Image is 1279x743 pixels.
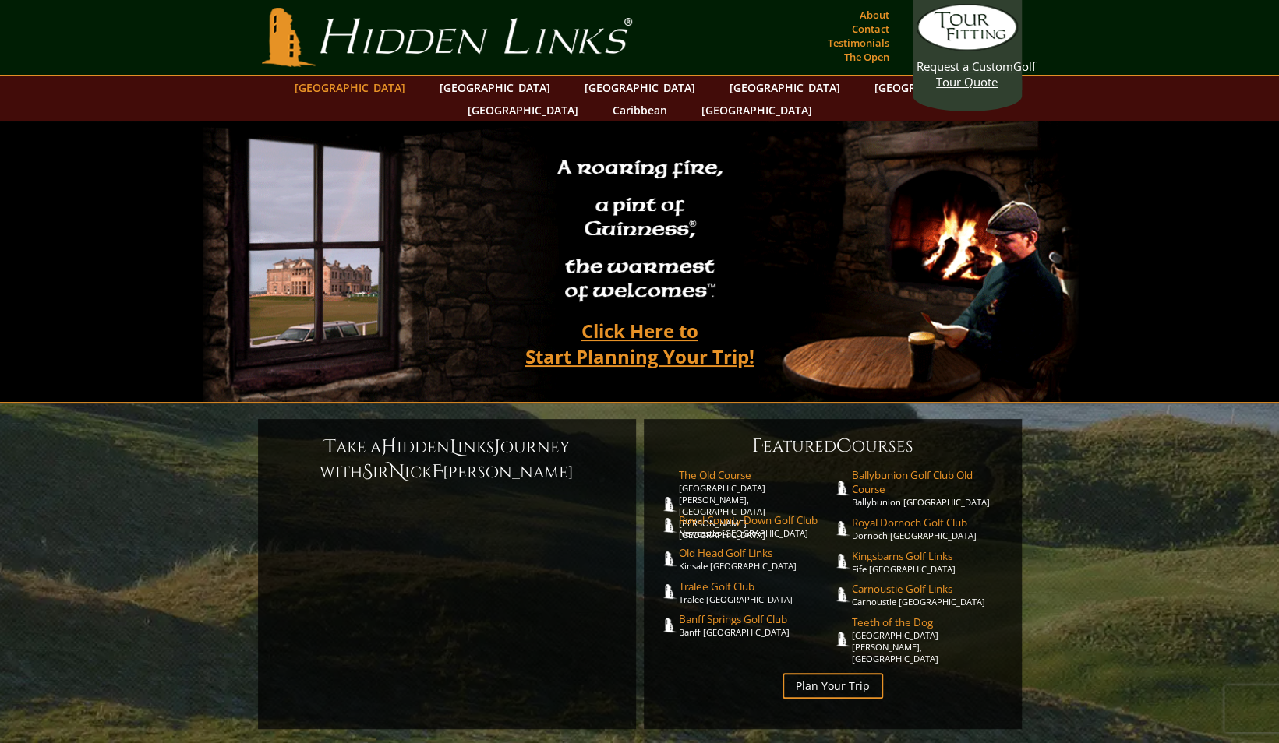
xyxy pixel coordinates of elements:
[679,513,833,539] a: Royal County Down Golf ClubNewcastle [GEOGRAPHIC_DATA]
[867,76,993,99] a: [GEOGRAPHIC_DATA]
[381,435,397,460] span: H
[848,18,893,40] a: Contact
[577,76,703,99] a: [GEOGRAPHIC_DATA]
[450,435,458,460] span: L
[460,99,586,121] a: [GEOGRAPHIC_DATA]
[679,468,833,482] span: The Old Course
[494,435,500,460] span: J
[274,435,620,484] h6: ake a idden inks ourney with ir ick [PERSON_NAME]
[605,99,675,121] a: Caribbean
[324,435,336,460] span: T
[852,468,1006,508] a: Ballybunion Golf Club Old CourseBallybunion [GEOGRAPHIC_DATA]
[852,615,1006,664] a: Teeth of the Dog[GEOGRAPHIC_DATA][PERSON_NAME], [GEOGRAPHIC_DATA]
[824,32,893,54] a: Testimonials
[659,434,1006,459] h6: eatured ourses
[852,615,1006,629] span: Teeth of the Dog
[679,468,833,541] a: The Old Course[GEOGRAPHIC_DATA][PERSON_NAME], [GEOGRAPHIC_DATA][PERSON_NAME] [GEOGRAPHIC_DATA]
[679,546,833,560] span: Old Head Golf Links
[679,579,833,593] span: Tralee Golf Club
[852,582,1006,596] span: Carnoustie Golf Links
[679,546,833,572] a: Old Head Golf LinksKinsale [GEOGRAPHIC_DATA]
[389,460,405,484] span: N
[917,58,1013,74] span: Request a Custom
[694,99,820,121] a: [GEOGRAPHIC_DATA]
[362,460,373,484] span: S
[679,579,833,605] a: Tralee Golf ClubTralee [GEOGRAPHIC_DATA]
[852,468,1006,496] span: Ballybunion Golf Club Old Course
[510,312,770,375] a: Click Here toStart Planning Your Trip!
[752,434,763,459] span: F
[852,516,1006,541] a: Royal Dornoch Golf ClubDornoch [GEOGRAPHIC_DATA]
[679,612,833,638] a: Banff Springs Golf ClubBanff [GEOGRAPHIC_DATA]
[432,460,443,484] span: F
[852,516,1006,530] span: Royal Dornoch Golf Club
[852,582,1006,607] a: Carnoustie Golf LinksCarnoustie [GEOGRAPHIC_DATA]
[840,46,893,68] a: The Open
[679,513,833,527] span: Royal County Down Golf Club
[836,434,852,459] span: C
[856,4,893,26] a: About
[852,549,1006,575] a: Kingsbarns Golf LinksFife [GEOGRAPHIC_DATA]
[852,549,1006,563] span: Kingsbarns Golf Links
[287,76,413,99] a: [GEOGRAPHIC_DATA]
[722,76,848,99] a: [GEOGRAPHIC_DATA]
[432,76,558,99] a: [GEOGRAPHIC_DATA]
[917,4,1018,90] a: Request a CustomGolf Tour Quote
[783,673,883,699] a: Plan Your Trip
[679,612,833,626] span: Banff Springs Golf Club
[547,149,733,312] h2: A roaring fire, a pint of Guinness , the warmest of welcomes™.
